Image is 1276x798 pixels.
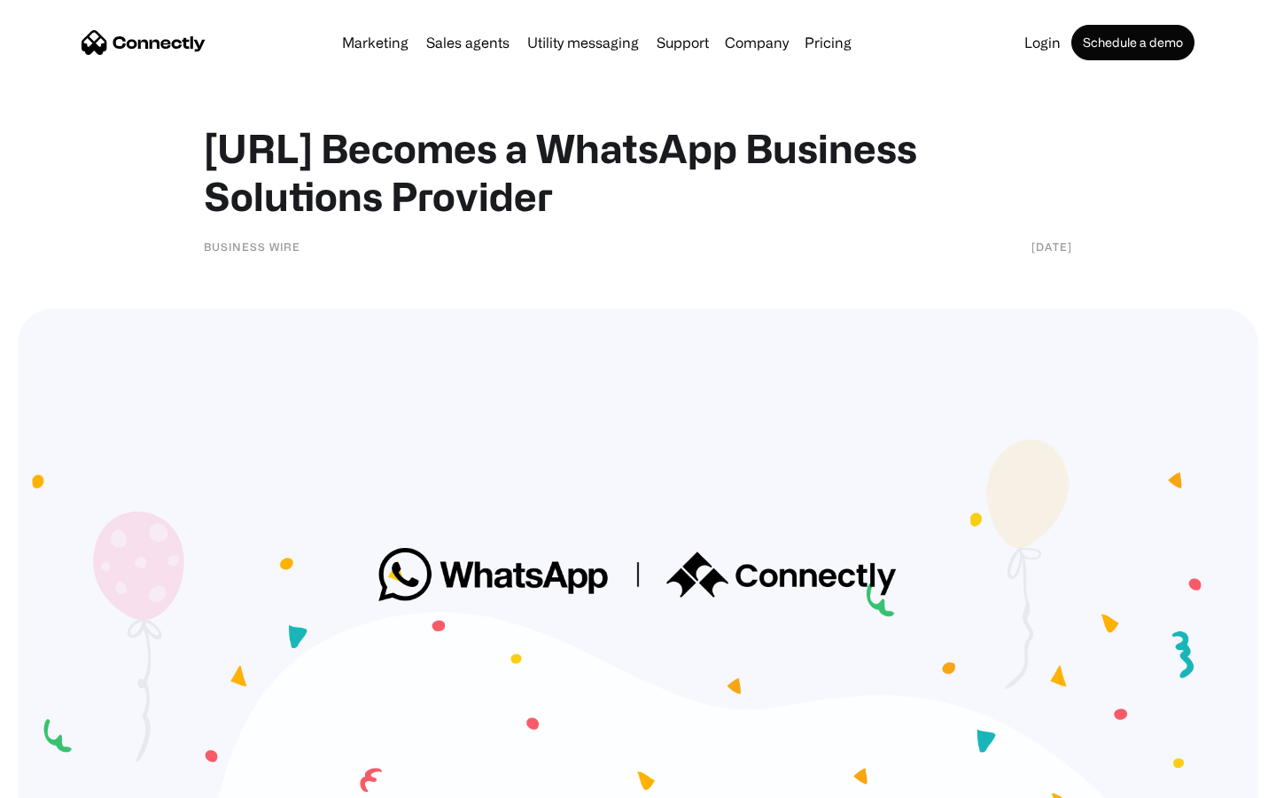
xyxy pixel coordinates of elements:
a: Sales agents [419,35,517,50]
a: Marketing [335,35,416,50]
a: Schedule a demo [1071,25,1194,60]
a: home [82,29,206,56]
div: [DATE] [1031,238,1072,255]
a: Login [1017,35,1068,50]
aside: Language selected: English [18,767,106,792]
h1: [URL] Becomes a WhatsApp Business Solutions Provider [204,124,1072,220]
a: Pricing [797,35,859,50]
ul: Language list [35,767,106,792]
div: Company [720,30,794,55]
a: Utility messaging [520,35,646,50]
div: Business Wire [204,238,300,255]
div: Company [725,30,789,55]
a: Support [650,35,716,50]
